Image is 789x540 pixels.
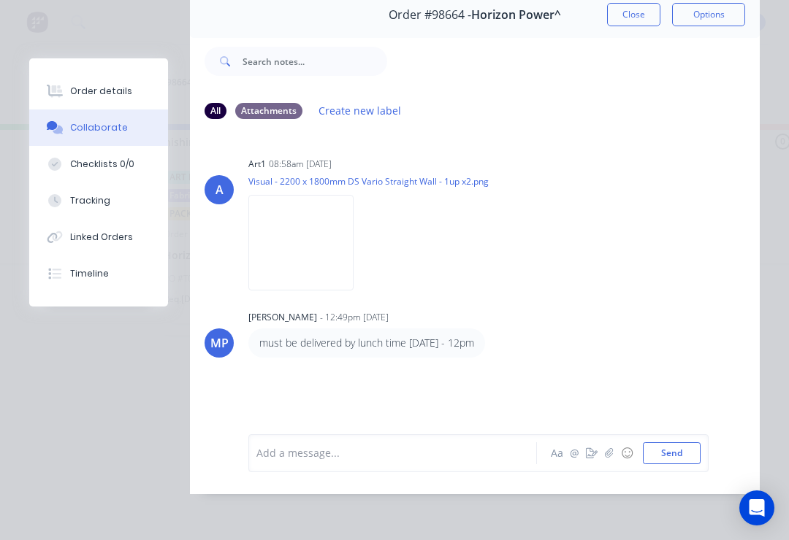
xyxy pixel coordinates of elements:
[739,490,774,525] div: Open Intercom Messenger
[29,182,168,219] button: Tracking
[248,158,266,171] div: art1
[320,311,389,324] div: - 12:49pm [DATE]
[389,8,471,22] span: Order #98664 -
[471,8,561,22] span: Horizon Power^
[29,109,168,146] button: Collaborate
[269,158,332,171] div: 08:58am [DATE]
[607,3,660,26] button: Close
[565,444,583,462] button: @
[29,73,168,109] button: Order details
[618,444,636,462] button: ☺
[70,194,110,207] div: Tracking
[311,101,409,120] button: Create new label
[216,181,224,198] div: A
[70,231,133,244] div: Linked Orders
[643,442,701,464] button: Send
[205,103,226,119] div: All
[29,146,168,182] button: Checklists 0/0
[548,444,565,462] button: Aa
[672,3,745,26] button: Options
[29,219,168,255] button: Linked Orders
[235,103,302,119] div: Attachments
[70,121,128,134] div: Collaborate
[248,311,317,324] div: [PERSON_NAME]
[248,175,489,188] p: Visual - 2200 x 1800mm DS Vario Straight Wall - 1up x2.png
[29,255,168,292] button: Timeline
[70,158,134,171] div: Checklists 0/0
[210,334,229,352] div: MP
[243,47,387,76] input: Search notes...
[70,85,132,98] div: Order details
[70,267,109,280] div: Timeline
[259,336,474,350] p: must be delivered by lunch time [DATE] - 12pm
